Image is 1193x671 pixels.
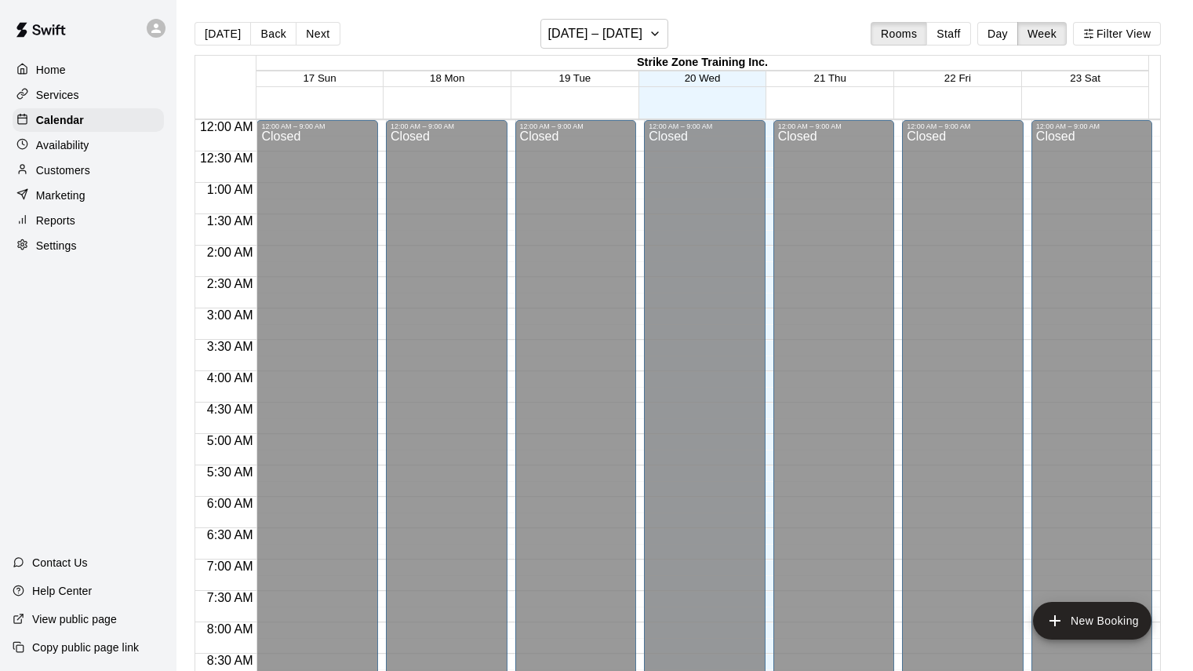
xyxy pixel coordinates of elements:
div: Strike Zone Training Inc. [256,56,1149,71]
button: 17 Sun [303,72,336,84]
h6: [DATE] – [DATE] [547,23,642,45]
button: 19 Tue [559,72,591,84]
a: Home [13,58,164,82]
p: Copy public page link [32,640,139,655]
div: 12:00 AM – 9:00 AM [261,122,373,130]
p: Home [36,62,66,78]
button: 18 Mon [430,72,464,84]
p: Calendar [36,112,84,128]
span: 12:00 AM [196,120,257,133]
p: Help Center [32,583,92,599]
span: 6:00 AM [203,497,257,510]
a: Services [13,83,164,107]
span: 8:00 AM [203,622,257,636]
button: [DATE] [195,22,251,46]
p: Services [36,87,79,103]
button: Staff [926,22,971,46]
p: View public page [32,611,117,627]
div: 12:00 AM – 9:00 AM [649,122,761,130]
a: Marketing [13,184,164,207]
span: 3:30 AM [203,340,257,353]
span: 1:30 AM [203,214,257,228]
div: 12:00 AM – 9:00 AM [391,122,503,130]
button: add [1033,602,1151,640]
button: Day [977,22,1018,46]
span: 5:30 AM [203,465,257,479]
p: Contact Us [32,555,88,571]
span: 6:30 AM [203,528,257,542]
span: 5:00 AM [203,434,257,447]
div: 12:00 AM – 9:00 AM [520,122,632,130]
p: Reports [36,213,75,228]
button: Filter View [1073,22,1161,46]
a: Availability [13,133,164,157]
a: Calendar [13,108,164,132]
p: Availability [36,137,89,153]
span: 2:00 AM [203,246,257,259]
div: 12:00 AM – 9:00 AM [1036,122,1148,130]
p: Settings [36,238,77,253]
span: 7:30 AM [203,591,257,604]
span: 2:30 AM [203,277,257,290]
button: 21 Thu [814,72,846,84]
div: 12:00 AM – 9:00 AM [907,122,1019,130]
button: Week [1017,22,1067,46]
span: 1:00 AM [203,183,257,196]
a: Settings [13,234,164,257]
span: 4:00 AM [203,371,257,385]
a: Customers [13,159,164,182]
button: [DATE] – [DATE] [540,19,668,49]
button: Rooms [871,22,927,46]
button: 23 Sat [1070,72,1100,84]
span: 8:30 AM [203,654,257,667]
p: Marketing [36,188,85,203]
div: 12:00 AM – 9:00 AM [778,122,890,130]
span: 4:30 AM [203,403,257,416]
button: 22 Fri [944,72,971,84]
button: Next [296,22,340,46]
span: 3:00 AM [203,308,257,322]
p: Customers [36,162,90,178]
button: Back [250,22,296,46]
span: 7:00 AM [203,560,257,573]
span: 12:30 AM [196,151,257,165]
a: Reports [13,209,164,232]
button: 20 Wed [685,72,721,84]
